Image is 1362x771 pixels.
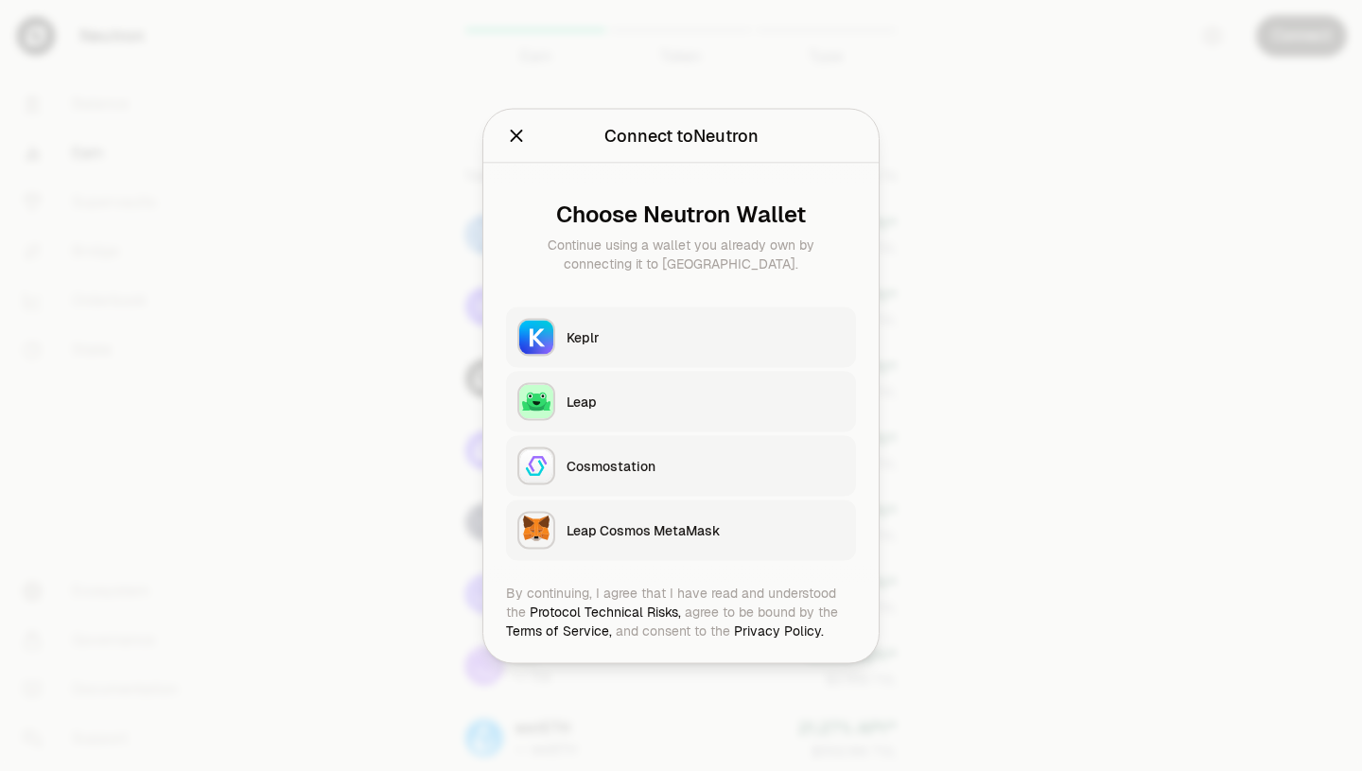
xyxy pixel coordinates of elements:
button: CosmostationCosmostation [506,435,856,496]
div: Choose Neutron Wallet [521,201,841,227]
div: Leap Cosmos MetaMask [567,520,845,539]
div: Leap [567,392,845,411]
a: Terms of Service, [506,622,612,639]
img: Keplr [519,320,553,354]
button: Close [506,122,527,149]
div: Cosmostation [567,456,845,475]
button: Leap Cosmos MetaMaskLeap Cosmos MetaMask [506,499,856,560]
div: Keplr [567,327,845,346]
div: Continue using a wallet you already own by connecting it to [GEOGRAPHIC_DATA]. [521,235,841,272]
div: By continuing, I agree that I have read and understood the agree to be bound by the and consent t... [506,583,856,640]
button: LeapLeap [506,371,856,431]
a: Protocol Technical Risks, [530,603,681,620]
div: Connect to Neutron [604,122,759,149]
img: Leap [519,384,553,418]
a: Privacy Policy. [734,622,824,639]
button: KeplrKeplr [506,307,856,367]
img: Cosmostation [519,448,553,482]
img: Leap Cosmos MetaMask [519,513,553,547]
